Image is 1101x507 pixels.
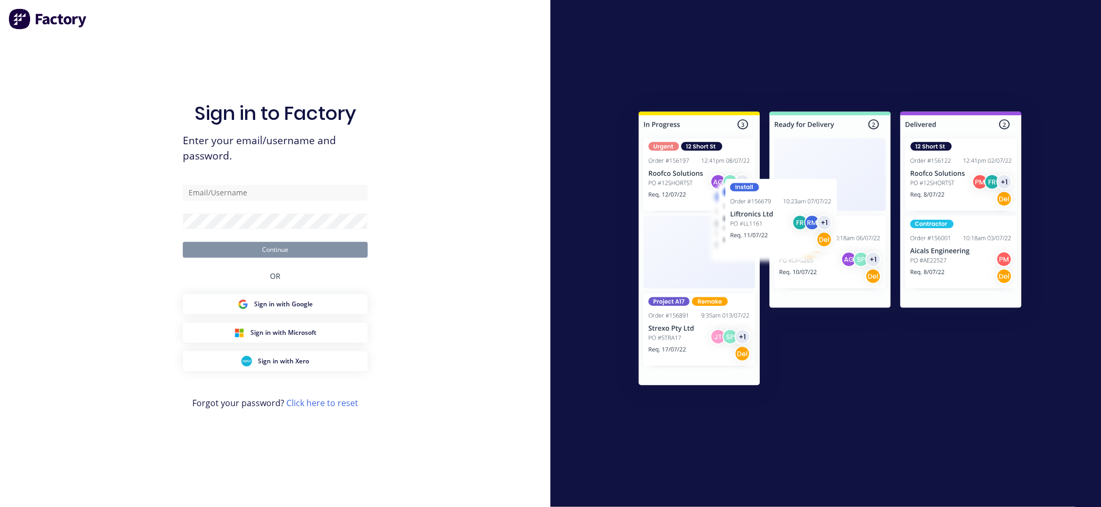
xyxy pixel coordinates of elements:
[183,185,368,201] input: Email/Username
[183,323,368,343] button: Microsoft Sign inSign in with Microsoft
[183,294,368,314] button: Google Sign inSign in with Google
[270,258,281,294] div: OR
[255,299,313,309] span: Sign in with Google
[183,133,368,164] span: Enter your email/username and password.
[8,8,88,30] img: Factory
[238,299,248,309] img: Google Sign in
[251,328,317,337] span: Sign in with Microsoft
[194,102,356,125] h1: Sign in to Factory
[615,90,1045,410] img: Sign in
[258,356,310,366] span: Sign in with Xero
[234,327,245,338] img: Microsoft Sign in
[183,242,368,258] button: Continue
[192,397,358,409] span: Forgot your password?
[241,356,252,367] img: Xero Sign in
[183,351,368,371] button: Xero Sign inSign in with Xero
[286,397,358,409] a: Click here to reset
